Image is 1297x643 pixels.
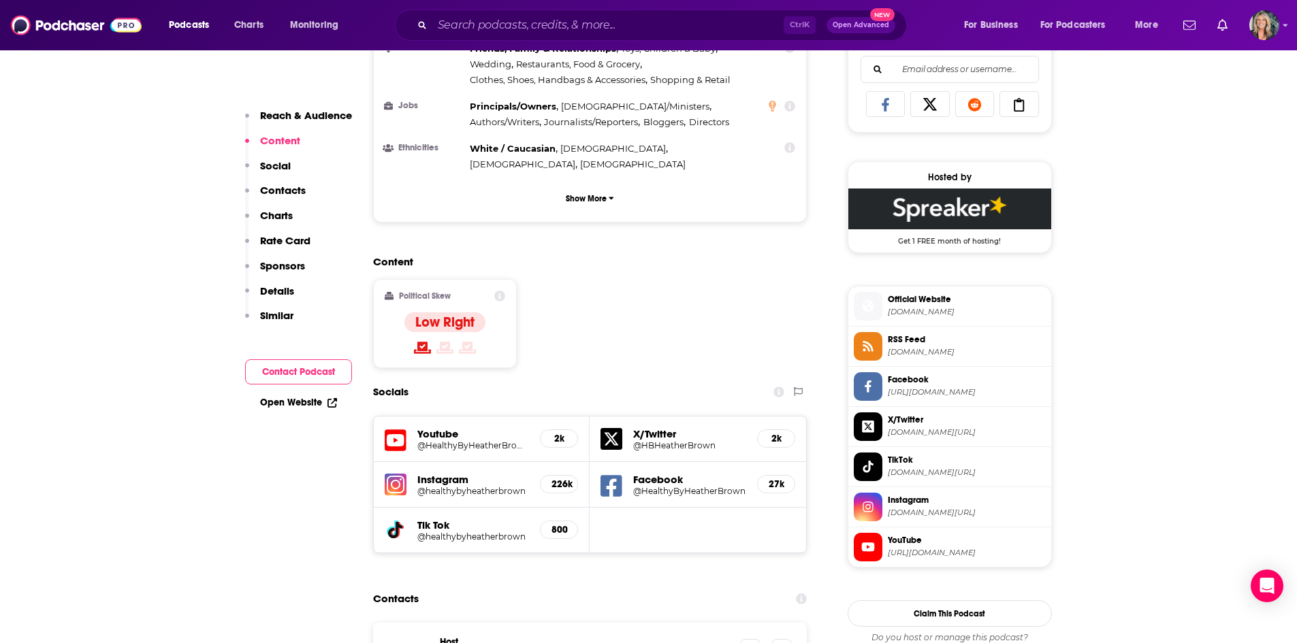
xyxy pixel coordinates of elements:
[861,56,1039,83] div: Search followers
[848,229,1051,246] span: Get 1 FREE month of hosting!
[470,101,556,112] span: Principals/Owners
[769,433,784,444] h5: 2k
[910,91,950,117] a: Share on X/Twitter
[373,586,419,612] h2: Contacts
[1249,10,1279,40] img: User Profile
[245,184,306,209] button: Contacts
[385,474,406,495] img: iconImage
[260,309,293,322] p: Similar
[245,109,352,134] button: Reach & Audience
[245,359,352,384] button: Contact Podcast
[854,332,1046,361] a: RSS Feed[DOMAIN_NAME]
[260,284,294,297] p: Details
[385,144,464,152] h3: Ethnicities
[245,284,294,310] button: Details
[888,508,1046,518] span: instagram.com/healthybyheatherbrown
[888,414,1046,426] span: X/Twitter
[417,427,530,440] h5: Youtube
[373,379,409,405] h2: Socials
[544,114,640,130] span: ,
[888,347,1046,357] span: spreaker.com
[870,8,895,21] span: New
[633,486,746,496] a: @HealthyByHeatherBrown
[470,74,645,85] span: Clothes, Shoes, Handbags & Accessories
[415,314,475,331] h4: Low Right
[234,16,263,35] span: Charts
[621,43,716,54] span: Toys, Children & Baby
[417,486,530,496] h5: @healthybyheatherbrown
[385,44,464,52] h3: Interests
[769,478,784,490] h5: 27k
[560,141,668,156] span: ,
[580,159,686,169] span: [DEMOGRAPHIC_DATA]
[848,600,1052,627] button: Claim This Podcast
[633,427,746,440] h5: X/Twitter
[281,14,356,36] button: open menu
[470,156,577,172] span: ,
[399,291,451,301] h2: Political Skew
[385,186,796,211] button: Show More
[561,101,709,112] span: [DEMOGRAPHIC_DATA]/Ministers
[689,116,729,127] span: Directors
[408,10,920,41] div: Search podcasts, credits, & more...
[1249,10,1279,40] button: Show profile menu
[964,16,1018,35] span: For Business
[888,454,1046,466] span: TikTok
[854,452,1046,481] a: TikTok[DOMAIN_NAME][URL]
[848,188,1051,229] img: Spreaker Deal: Get 1 FREE month of hosting!
[470,43,616,54] span: Friends, Family & Relationships
[784,16,816,34] span: Ctrl K
[245,134,300,159] button: Content
[169,16,209,35] span: Podcasts
[848,171,1051,183] div: Hosted by
[470,116,539,127] span: Authors/Writers
[260,234,310,247] p: Rate Card
[888,307,1046,317] span: mylifewellloved.com
[1125,14,1175,36] button: open menu
[11,12,142,38] img: Podchaser - Follow, Share and Rate Podcasts
[888,534,1046,546] span: YouTube
[560,143,666,154] span: [DEMOGRAPHIC_DATA]
[854,412,1046,441] a: X/Twitter[DOMAIN_NAME][URL]
[516,59,640,69] span: Restaurants, Food & Grocery
[551,524,566,535] h5: 800
[650,74,731,85] span: Shopping & Retail
[470,159,575,169] span: [DEMOGRAPHIC_DATA]
[417,440,530,450] a: @HealthyByHeatherBrown
[633,440,746,450] h5: @HBHeatherBrown
[888,548,1046,558] span: https://www.youtube.com/@HealthyByHeatherBrown
[888,333,1046,346] span: RSS Feed
[470,143,556,154] span: White / Caucasian
[1031,14,1125,36] button: open menu
[1178,14,1201,37] a: Show notifications dropdown
[848,188,1051,244] a: Spreaker Deal: Get 1 FREE month of hosting!
[551,433,566,444] h5: 2k
[888,374,1046,386] span: Facebook
[245,259,305,284] button: Sponsors
[260,184,306,197] p: Contacts
[470,114,541,130] span: ,
[544,116,638,127] span: Journalists/Reporters
[888,293,1046,306] span: Official Website
[999,91,1039,117] a: Copy Link
[888,494,1046,506] span: Instagram
[225,14,272,36] a: Charts
[260,397,337,408] a: Open Website
[955,91,995,117] a: Share on Reddit
[470,141,558,156] span: ,
[516,56,642,72] span: ,
[373,255,797,268] h2: Content
[290,16,338,35] span: Monitoring
[260,259,305,272] p: Sponsors
[470,99,558,114] span: ,
[470,72,647,88] span: ,
[833,22,889,29] span: Open Advanced
[432,14,784,36] input: Search podcasts, credits, & more...
[159,14,227,36] button: open menu
[245,309,293,334] button: Similar
[417,531,530,542] a: @healthybyheatherbrown
[854,493,1046,521] a: Instagram[DOMAIN_NAME][URL]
